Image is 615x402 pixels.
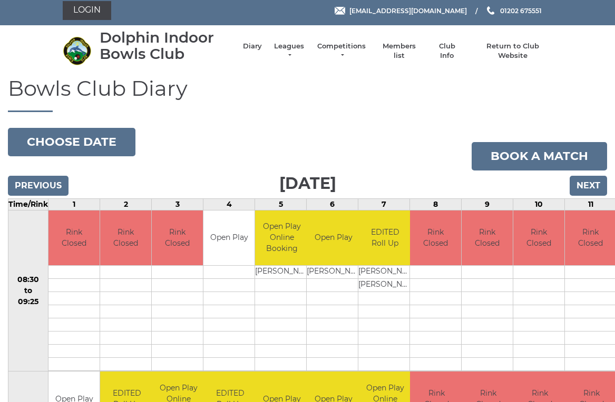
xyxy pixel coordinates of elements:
[358,279,412,292] td: [PERSON_NAME]
[432,42,462,61] a: Club Info
[462,210,513,266] td: Rink Closed
[63,36,92,65] img: Dolphin Indoor Bowls Club
[307,210,360,266] td: Open Play
[473,42,552,61] a: Return to Club Website
[48,198,100,210] td: 1
[358,266,412,279] td: [PERSON_NAME]
[358,210,412,266] td: EDITED Roll Up
[377,42,421,61] a: Members list
[472,142,607,170] a: Book a match
[485,6,542,16] a: Phone us 01202 675551
[487,6,494,15] img: Phone us
[48,210,100,266] td: Rink Closed
[243,42,262,51] a: Diary
[335,7,345,15] img: Email
[203,210,255,266] td: Open Play
[8,77,607,112] h1: Bowls Club Diary
[203,198,255,210] td: 4
[100,29,232,62] div: Dolphin Indoor Bowls Club
[335,6,467,16] a: Email [EMAIL_ADDRESS][DOMAIN_NAME]
[100,198,152,210] td: 2
[500,6,542,14] span: 01202 675551
[410,210,461,266] td: Rink Closed
[358,198,410,210] td: 7
[100,210,151,266] td: Rink Closed
[63,1,111,20] a: Login
[513,198,565,210] td: 10
[152,210,203,266] td: Rink Closed
[307,198,358,210] td: 6
[513,210,564,266] td: Rink Closed
[462,198,513,210] td: 9
[152,198,203,210] td: 3
[255,210,308,266] td: Open Play Online Booking
[8,128,135,156] button: Choose date
[316,42,367,61] a: Competitions
[8,198,48,210] td: Time/Rink
[8,210,48,371] td: 08:30 to 09:25
[272,42,306,61] a: Leagues
[570,176,607,196] input: Next
[410,198,462,210] td: 8
[349,6,467,14] span: [EMAIL_ADDRESS][DOMAIN_NAME]
[8,176,69,196] input: Previous
[307,266,360,279] td: [PERSON_NAME]
[255,266,308,279] td: [PERSON_NAME]
[255,198,307,210] td: 5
